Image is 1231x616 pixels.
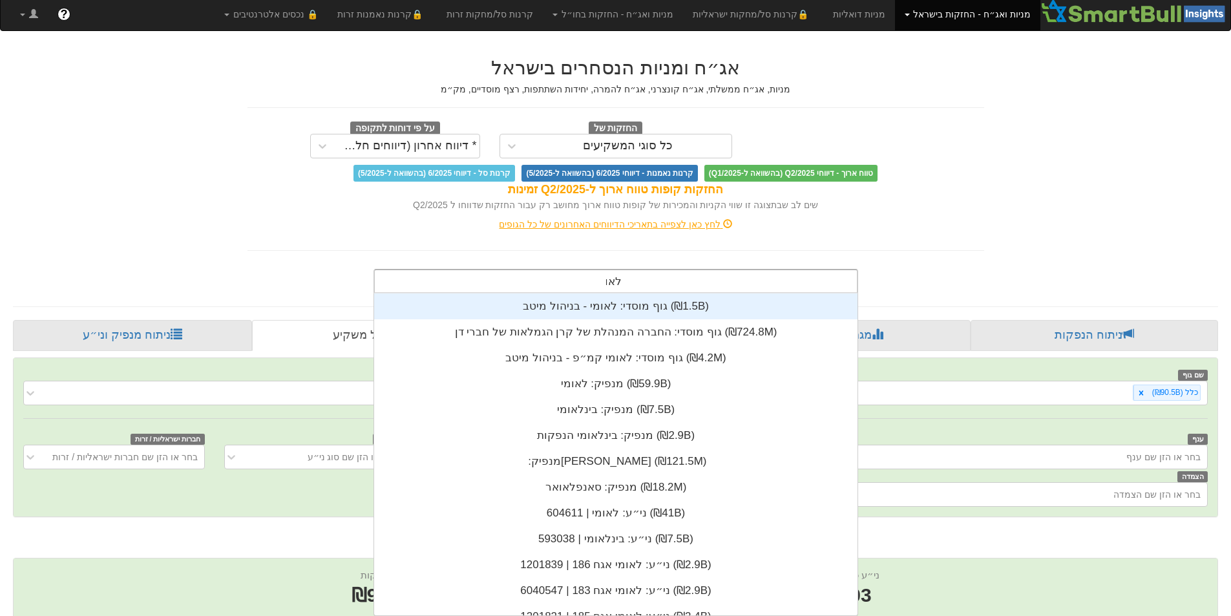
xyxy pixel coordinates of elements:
div: בחר או הזן שם חברות ישראליות / זרות [52,451,197,463]
div: מנפיק: ‏בינלאומי הנפקות ‎(₪2.9B)‎ [374,423,857,449]
div: מנפיק: ‏[PERSON_NAME] ‎(₪121.5M)‎ [374,449,857,474]
div: גוף מוסדי: ‏החברה המנהלת של קרן הגמלאות של חברי דן ‎(₪724.8M)‎ [374,319,857,345]
h2: אג״ח ומניות הנסחרים בישראל [247,57,984,78]
span: ₪90.5B [352,584,419,606]
a: ניתוח מנפיק וני״ע [13,320,252,351]
div: ני״ע: ‏לאומי אגח 186 | 1201839 ‎(₪2.9B)‎ [374,552,857,578]
span: על פי דוחות לתקופה [350,122,440,136]
span: קרנות נאמנות - דיווחי 6/2025 (בהשוואה ל-5/2025) [521,165,697,182]
span: הצמדה [1177,471,1208,482]
span: החזקות של [589,122,643,136]
div: גוף מוסדי: ‏לאומי קמ״פ - בניהול מיטב ‎(₪4.2M)‎ [374,345,857,371]
div: ני״ע: ‏בינלאומי | 593038 ‎(₪7.5B)‎ [374,526,857,552]
div: שים לב שבתצוגה זו שווי הקניות והמכירות של קופות טווח ארוך מחושב רק עבור החזקות שדווחו ל Q2/2025 [247,198,984,211]
div: החזקות קופות טווח ארוך ל-Q2/2025 זמינות [247,182,984,198]
div: לחץ כאן לצפייה בתאריכי הדיווחים האחרונים של כל הגופים [238,218,994,231]
span: סוג ני״ע [373,434,406,445]
div: גוף מוסדי: ‏לאומי - בניהול מיטב ‎(₪1.5B)‎ [374,293,857,319]
span: ? [60,8,67,21]
a: ניתוח הנפקות [971,320,1218,351]
a: פרופיל משקיע [252,320,495,351]
div: ני״ע: ‏לאומי אגח 183 | 6040547 ‎(₪2.9B)‎ [374,578,857,604]
span: ענף [1188,434,1208,445]
div: בחר או הזן שם סוג ני״ע [308,451,398,463]
div: כל סוגי המשקיעים [583,140,673,153]
span: חברות ישראליות / זרות [131,434,204,445]
h5: מניות, אג״ח ממשלתי, אג״ח קונצרני, אג״ח להמרה, יחידות השתתפות, רצף מוסדיים, מק״מ [247,85,984,94]
div: מנפיק: ‏לאומי ‎(₪59.9B)‎ [374,371,857,397]
span: טווח ארוך - דיווחי Q2/2025 (בהשוואה ל-Q1/2025) [704,165,878,182]
div: בחר או הזן שם הצמדה [1113,488,1201,501]
div: ני״ע: ‏לאומי | 604611 ‎(₪41B)‎ [374,500,857,526]
div: כלל (₪90.5B) [1148,385,1200,400]
span: שם גוף [1178,370,1208,381]
div: מנפיק: ‏בינלאומי ‎(₪7.5B)‎ [374,397,857,423]
span: שווי החזקות [361,569,410,580]
div: בחר או הזן שם ענף [1126,451,1201,463]
div: * דיווח אחרון (דיווחים חלקיים) [337,140,477,153]
span: קרנות סל - דיווחי 6/2025 (בהשוואה ל-5/2025) [353,165,515,182]
div: מנפיק: ‏סאנפלאואר ‎(₪18.2M)‎ [374,474,857,500]
h2: כלל - ניתוח משקיע [13,530,1218,551]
